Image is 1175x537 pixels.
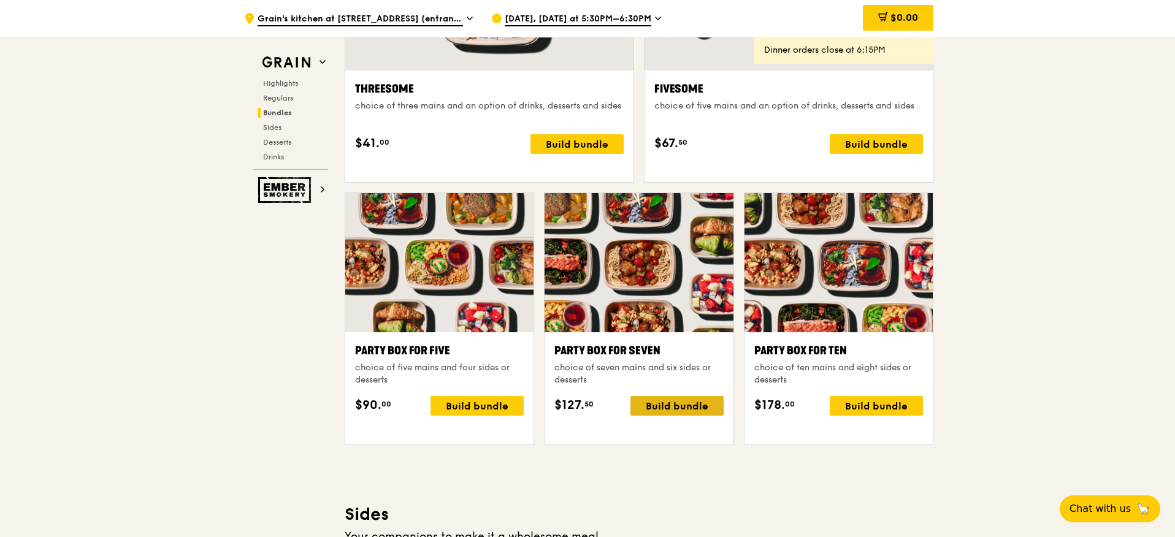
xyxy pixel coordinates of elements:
div: Build bundle [630,396,724,416]
span: Bundles [263,109,292,117]
span: Chat with us [1070,501,1131,516]
div: Dinner orders close at 6:15PM [764,44,924,56]
span: 00 [785,399,795,409]
div: Fivesome [654,80,923,97]
img: Grain web logo [258,51,315,74]
span: 50 [678,137,687,147]
div: choice of ten mains and eight sides or desserts [754,362,923,386]
span: [DATE], [DATE] at 5:30PM–6:30PM [505,13,651,26]
div: choice of seven mains and six sides or desserts [554,362,723,386]
div: Build bundle [431,396,524,416]
div: choice of five mains and four sides or desserts [355,362,524,386]
span: Sides [263,123,281,132]
div: Build bundle [830,396,923,416]
span: Desserts [263,138,291,147]
button: Chat with us🦙 [1060,495,1160,522]
div: Party Box for Ten [754,342,923,359]
span: Highlights [263,79,298,88]
span: $41. [355,134,380,153]
span: $178. [754,396,785,414]
span: 00 [381,399,391,409]
span: 00 [380,137,389,147]
span: $0.00 [890,12,918,23]
div: Party Box for Seven [554,342,723,359]
span: $67. [654,134,678,153]
span: Grain's kitchen at [STREET_ADDRESS] (entrance along [PERSON_NAME][GEOGRAPHIC_DATA]) [258,13,463,26]
img: Ember Smokery web logo [258,177,315,203]
div: Build bundle [830,134,923,154]
div: choice of five mains and an option of drinks, desserts and sides [654,100,923,112]
span: 🦙 [1136,501,1150,516]
div: choice of three mains and an option of drinks, desserts and sides [355,100,624,112]
div: Party Box for Five [355,342,524,359]
span: Drinks [263,153,284,161]
span: $127. [554,396,584,414]
span: $90. [355,396,381,414]
div: Threesome [355,80,624,97]
h3: Sides [345,503,933,525]
span: Regulars [263,94,293,102]
span: 50 [584,399,594,409]
div: Build bundle [530,134,624,154]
